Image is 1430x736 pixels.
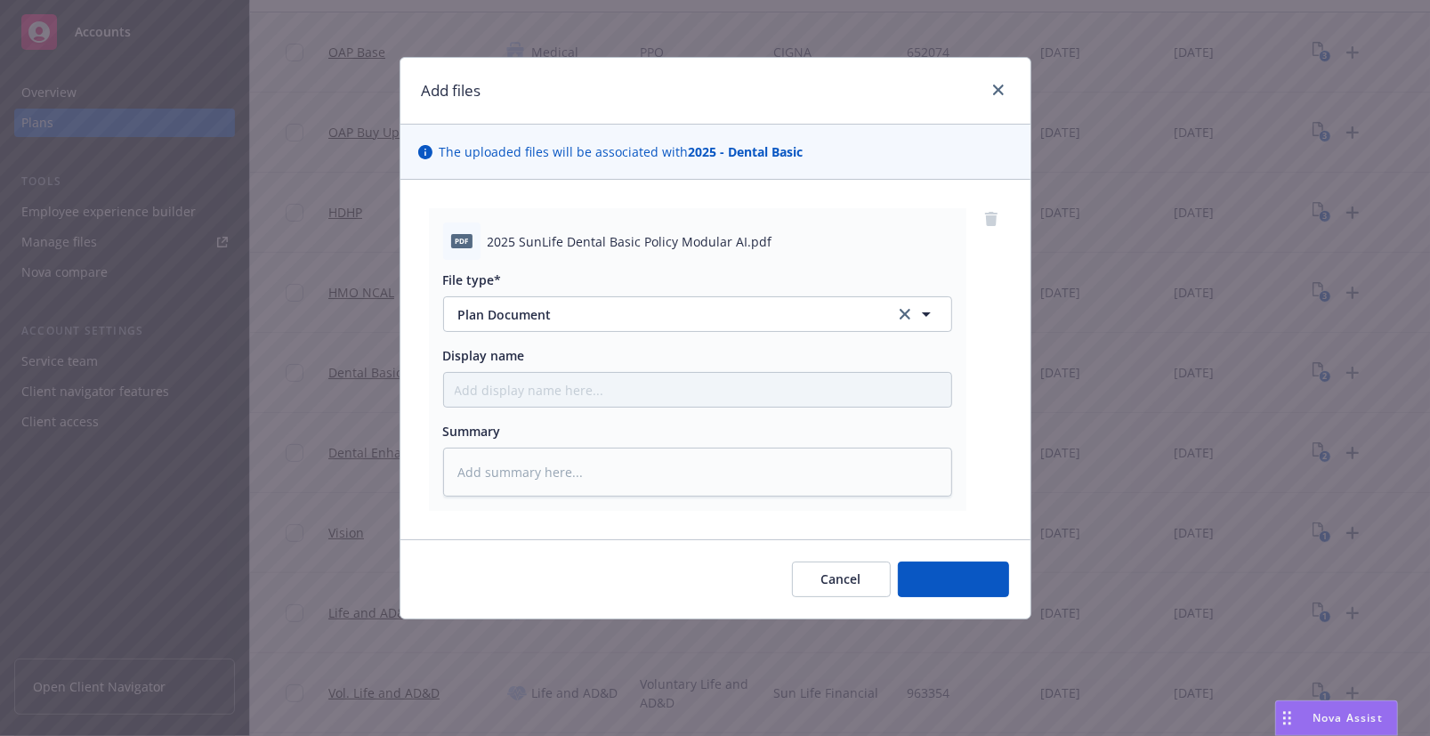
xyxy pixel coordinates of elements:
[451,234,473,247] span: pdf
[894,303,916,325] a: clear selection
[422,79,481,102] h1: Add files
[1276,701,1298,735] div: Drag to move
[981,208,1002,230] a: remove
[689,143,804,160] strong: 2025 - Dental Basic
[1275,700,1398,736] button: Nova Assist
[443,423,501,440] span: Summary
[821,570,861,587] span: Cancel
[898,562,1009,597] button: Add files
[792,562,891,597] button: Cancel
[443,296,952,332] button: Plan Documentclear selection
[444,373,951,407] input: Add display name here...
[988,79,1009,101] a: close
[1313,710,1383,725] span: Nova Assist
[443,347,525,364] span: Display name
[440,142,804,161] span: The uploaded files will be associated with
[927,570,980,587] span: Add files
[443,271,502,288] span: File type*
[458,305,870,324] span: Plan Document
[488,232,772,251] span: 2025 SunLife Dental Basic Policy Modular AI.pdf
